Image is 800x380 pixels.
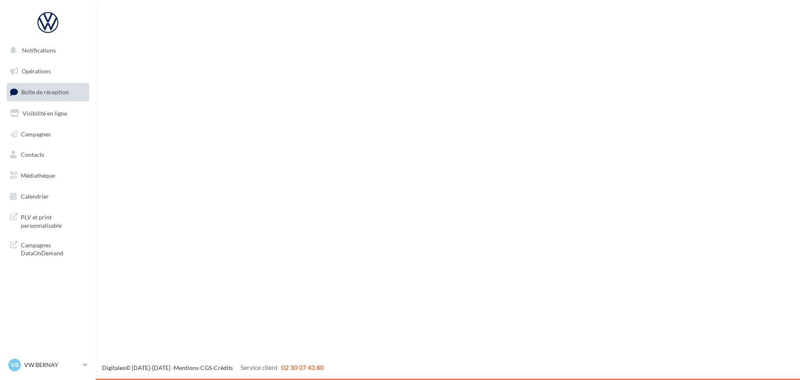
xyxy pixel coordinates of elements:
a: Campagnes DataOnDemand [5,236,91,261]
a: Visibilité en ligne [5,105,91,122]
a: Boîte de réception [5,83,91,101]
span: Contacts [21,151,44,158]
a: Opérations [5,63,91,80]
span: © [DATE]-[DATE] - - - [102,364,324,371]
span: Boîte de réception [21,88,69,96]
span: Opérations [22,68,51,75]
span: Notifications [22,47,56,54]
a: PLV et print personnalisable [5,208,91,233]
button: Notifications [5,42,87,59]
a: Campagnes [5,126,91,143]
span: 02 30 07 43 80 [281,363,324,371]
span: Campagnes [21,130,51,137]
a: VB VW BERNAY [7,357,89,373]
span: Médiathèque [21,172,55,179]
span: VB [11,361,19,369]
span: Service client [240,363,278,371]
a: Mentions [174,364,198,371]
a: Médiathèque [5,167,91,184]
span: Campagnes DataOnDemand [21,239,86,257]
span: Visibilité en ligne [22,110,67,117]
span: PLV et print personnalisable [21,211,86,229]
a: Crédits [214,364,233,371]
span: Calendrier [21,193,49,200]
a: Contacts [5,146,91,164]
a: CGS [200,364,212,371]
p: VW BERNAY [24,361,80,369]
a: Calendrier [5,188,91,205]
a: Digitaleo [102,364,126,371]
